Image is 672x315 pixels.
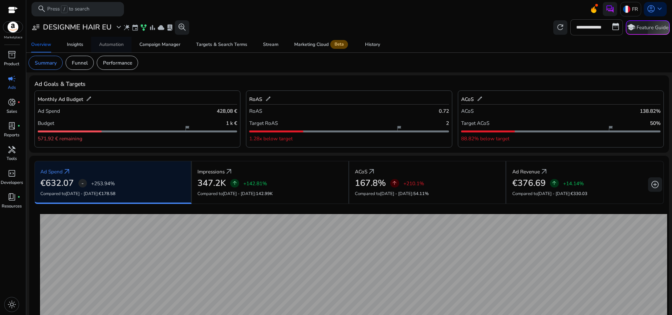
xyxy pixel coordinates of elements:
div: Overview [31,42,51,47]
span: fiber_manual_record [17,125,20,128]
h2: 347.2K [197,178,226,188]
span: keyboard_arrow_down [655,5,664,13]
p: 88.82% below target [461,135,509,142]
span: lab_profile [8,122,16,130]
p: Feature Guide [637,24,668,31]
span: donut_small [8,98,16,107]
img: fr.svg [623,6,630,13]
p: Product [4,61,19,68]
h5: ACoS [461,96,474,102]
span: €178.58 [99,191,115,197]
p: Marketplace [4,35,22,40]
h4: Ad Goals & Targets [34,81,86,88]
p: Impressions [197,168,225,175]
span: refresh [556,23,564,31]
span: arrow_upward [232,180,238,186]
span: [DATE] - [DATE] [66,191,98,197]
p: Ads [8,85,16,91]
span: school [627,23,635,31]
div: Stream [263,42,278,47]
img: amazon.svg [3,22,23,32]
span: code_blocks [8,169,16,178]
p: Sales [7,108,17,115]
span: flag_2 [184,126,190,131]
div: Insights [67,42,83,47]
span: light_mode [8,300,16,309]
p: 138.82% [640,107,661,115]
p: +142.81% [243,181,267,186]
p: Resources [2,203,22,210]
p: Budget [38,119,54,127]
span: add_circle [651,180,659,189]
span: book_4 [8,193,16,201]
h2: €376.69 [512,178,546,188]
button: search_insights [175,20,189,35]
p: 1 k € [226,119,237,127]
span: / [61,5,67,13]
p: FR [632,3,638,15]
span: flag_2 [396,126,402,131]
span: edit [477,96,483,102]
span: lab_profile [166,24,173,31]
div: Campaign Manager [139,42,180,47]
p: Target ACoS [461,119,489,127]
a: arrow_outward [63,167,71,176]
p: Target RoAS [249,119,278,127]
p: RoAS [249,107,262,115]
h2: €632.07 [40,178,74,188]
span: wand_stars [123,24,130,31]
a: arrow_outward [225,167,233,176]
p: 571,92 € remaining [38,135,82,142]
span: 142.99K [256,191,273,197]
p: +210.1% [403,181,424,186]
a: arrow_outward [540,167,548,176]
span: edit [86,96,92,102]
div: Automation [99,42,124,47]
span: user_attributes [31,23,40,31]
p: ACoS [461,107,474,115]
span: 54.11% [413,191,429,197]
span: bar_chart [149,24,156,31]
p: Ad Spend [40,168,63,175]
p: Compared to : [512,191,658,197]
p: Tools [7,156,17,162]
span: Beta [330,40,348,49]
h2: 167.8% [355,178,386,188]
p: Compared to : [197,191,342,197]
p: 1.28x below target [249,135,293,142]
p: ACoS [355,168,367,175]
span: expand_more [114,23,123,31]
p: Press to search [47,5,90,13]
span: family_history [140,24,147,31]
span: [DATE] - [DATE] [223,191,255,197]
p: 0.72 [439,107,449,115]
div: Targets & Search Terms [196,42,247,47]
span: [DATE] - [DATE] [538,191,570,197]
span: campaign [8,74,16,83]
button: schoolFeature Guide [626,20,670,35]
p: Funnel [72,59,88,67]
p: Compared to : [355,191,500,197]
span: [DATE] - [DATE] [380,191,412,197]
h5: RoAS [249,96,262,102]
p: Reports [4,132,19,139]
button: add_circle [648,177,662,192]
p: 50% [650,119,661,127]
span: cloud [157,24,165,31]
p: Summary [35,59,57,67]
span: search [37,5,46,13]
span: fiber_manual_record [17,196,20,199]
a: arrow_outward [367,167,376,176]
span: arrow_upward [551,180,557,186]
span: handyman [8,146,16,154]
span: arrow_upward [392,180,397,186]
span: search_insights [178,23,186,31]
h5: Monthly Ad Budget [38,96,83,102]
p: +14.14% [563,181,584,186]
p: +253.94% [91,181,115,186]
div: Marketing Cloud [294,42,349,48]
span: edit [265,96,271,102]
p: Performance [103,59,132,67]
